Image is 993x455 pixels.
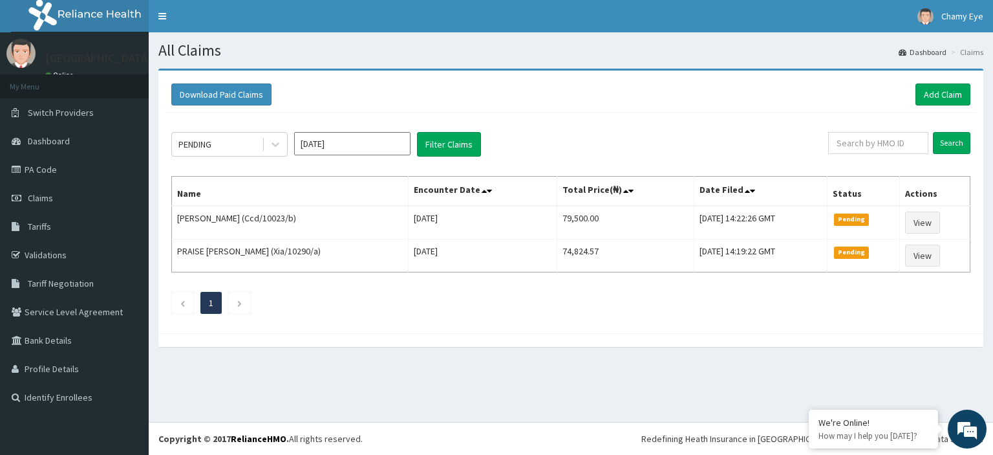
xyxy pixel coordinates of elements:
a: RelianceHMO [231,433,286,445]
a: Previous page [180,297,186,309]
span: Pending [834,247,870,258]
th: Status [827,177,900,206]
div: Redefining Heath Insurance in [GEOGRAPHIC_DATA] using Telemedicine and Data Science! [641,432,983,445]
input: Search by HMO ID [828,132,928,154]
img: User Image [6,39,36,68]
th: Date Filed [694,177,827,206]
td: [DATE] 14:22:26 GMT [694,206,827,239]
a: Add Claim [915,83,970,105]
p: [GEOGRAPHIC_DATA] [45,52,152,64]
a: View [905,245,940,267]
th: Encounter Date [408,177,557,206]
input: Search [933,132,970,154]
span: Dashboard [28,135,70,147]
footer: All rights reserved. [149,422,993,455]
span: Tariff Negotiation [28,278,94,289]
td: PRAISE [PERSON_NAME] (Xia/10290/a) [172,239,409,272]
a: Dashboard [899,47,946,58]
h1: All Claims [158,42,983,59]
td: [PERSON_NAME] (Ccd/10023/b) [172,206,409,239]
input: Select Month and Year [294,132,411,155]
p: How may I help you today? [818,430,928,441]
li: Claims [948,47,983,58]
td: [DATE] [408,206,557,239]
img: User Image [917,8,934,25]
a: Page 1 is your current page [209,297,213,309]
td: [DATE] [408,239,557,272]
div: We're Online! [818,417,928,428]
span: Switch Providers [28,107,94,118]
th: Total Price(₦) [557,177,694,206]
td: 79,500.00 [557,206,694,239]
a: View [905,212,940,234]
button: Filter Claims [417,132,481,157]
span: Claims [28,192,53,204]
div: PENDING [178,138,211,151]
th: Actions [900,177,970,206]
span: Chamy Eye [941,10,983,22]
strong: Copyright © 2017 . [158,433,289,445]
a: Next page [237,297,242,309]
td: 74,824.57 [557,239,694,272]
span: Tariffs [28,221,51,232]
button: Download Paid Claims [171,83,272,105]
a: Online [45,71,76,80]
span: Pending [834,214,870,225]
td: [DATE] 14:19:22 GMT [694,239,827,272]
th: Name [172,177,409,206]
